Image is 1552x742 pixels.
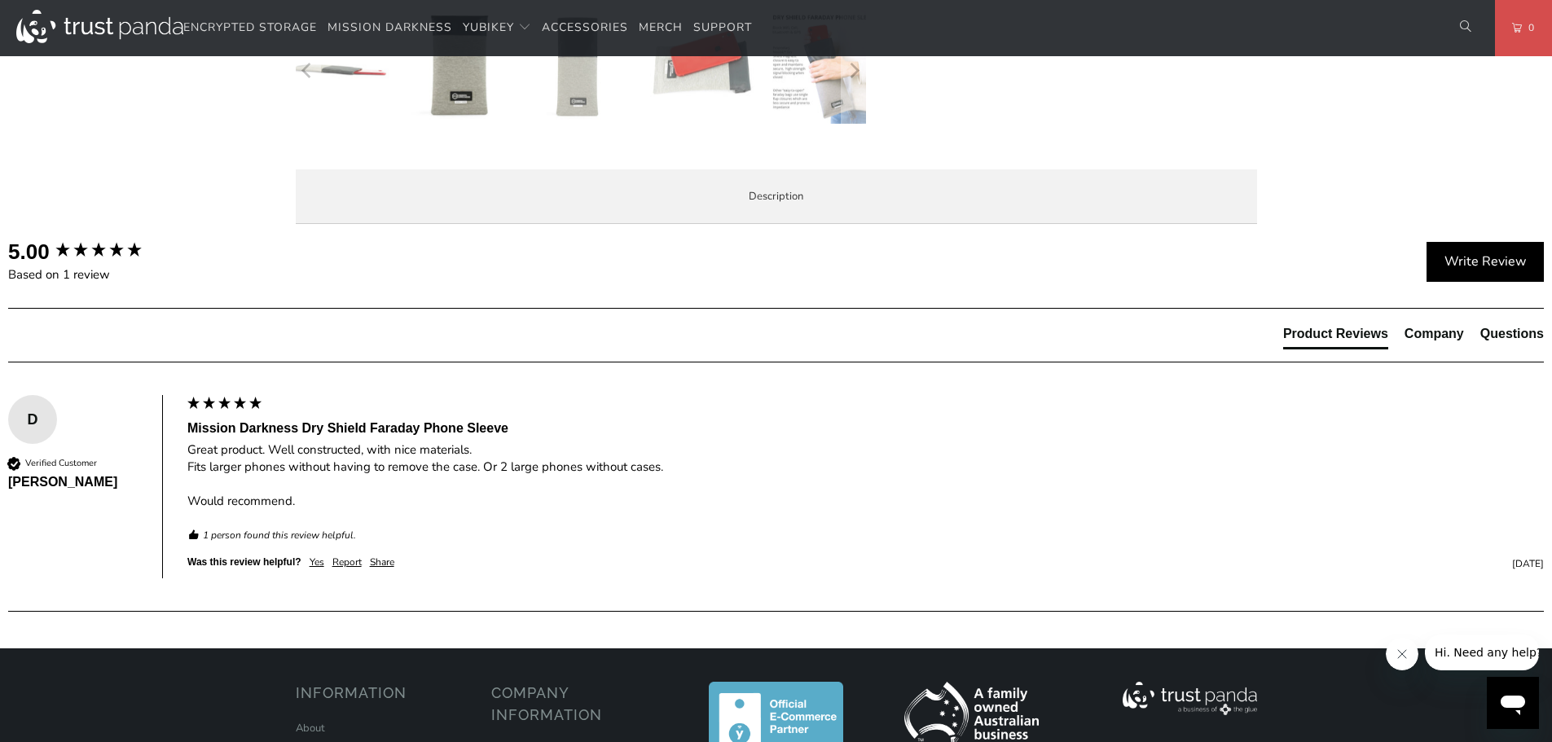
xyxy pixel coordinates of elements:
a: Support [693,9,752,47]
iframe: Message from company [1425,634,1539,670]
span: Encrypted Storage [183,20,317,35]
img: Mission Darkness Dry Shield Faraday Phone Sleeve - Trust Panda [523,10,637,124]
iframe: Button to launch messaging window [1487,677,1539,729]
span: Support [693,20,752,35]
span: Merch [639,20,683,35]
button: Next [841,10,867,132]
nav: Translation missing: en.navigation.header.main_nav [183,9,752,47]
button: Previous [295,10,321,132]
div: Was this review helpful? [187,555,301,569]
span: Hi. Need any help? [10,11,117,24]
div: Verified Customer [25,457,97,469]
div: Great product. Well constructed, with nice materials. Fits larger phones without having to remove... [187,441,1544,510]
div: Product Reviews [1283,325,1388,343]
span: Accessories [542,20,628,35]
div: Company [1405,325,1464,343]
div: 5 star rating [186,395,263,415]
img: Mission Darkness Dry Shield Faraday Phone Sleeve - Trust Panda [768,10,882,124]
iframe: Close message [1386,638,1418,670]
div: 5.00 star rating [54,240,143,262]
div: Based on 1 review [8,266,179,283]
span: Mission Darkness [328,20,452,35]
div: Share [370,555,394,569]
div: Report [332,555,362,569]
div: Questions [1480,325,1544,343]
a: Accessories [542,9,628,47]
div: Reviews Tabs [1283,325,1544,358]
img: Mission Darkness Dry Shield Faraday Phone Sleeve - Trust Panda [279,10,393,124]
div: D [8,407,57,432]
span: YubiKey [463,20,514,35]
div: Yes [310,555,324,569]
div: Overall product rating out of 5: 5.00 [8,237,179,266]
label: Description [296,169,1257,224]
div: [DATE] [402,557,1544,571]
div: Mission Darkness Dry Shield Faraday Phone Sleeve [187,419,1544,437]
summary: YubiKey [463,9,531,47]
img: Mission Darkness Dry Shield Faraday Phone Sleeve - Trust Panda [402,10,516,124]
div: 5.00 [8,237,50,266]
span: 0 [1522,19,1535,37]
em: 1 person found this review helpful. [203,529,356,542]
a: Mission Darkness [328,9,452,47]
a: About [296,721,325,735]
img: Trust Panda Australia [16,10,183,43]
div: [PERSON_NAME] [8,473,146,491]
div: Write Review [1427,242,1544,283]
a: Merch [639,9,683,47]
a: Encrypted Storage [183,9,317,47]
img: Mission Darkness Dry Shield Faraday Phone Sleeve - Trust Panda [645,10,759,124]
